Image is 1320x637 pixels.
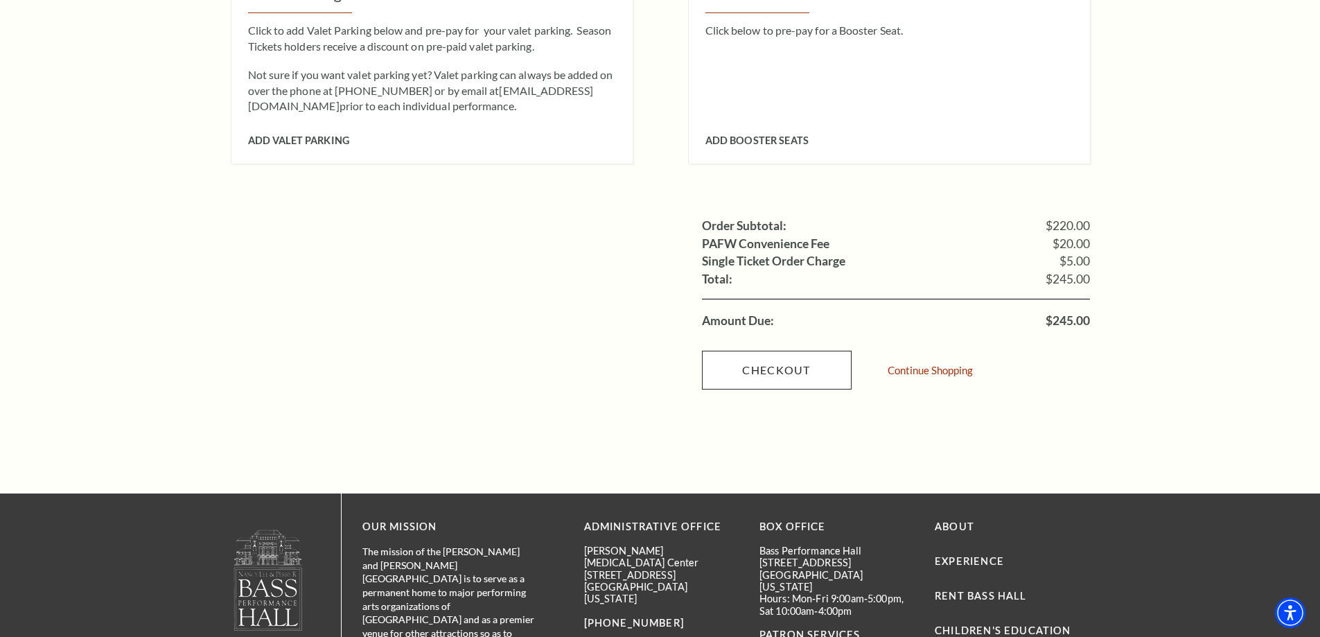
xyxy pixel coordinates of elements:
p: OUR MISSION [362,518,536,536]
span: Add Booster Seats [705,134,809,146]
label: Single Ticket Order Charge [702,255,845,268]
span: $20.00 [1053,238,1090,250]
label: Amount Due: [702,315,774,327]
label: Total: [702,273,732,286]
p: Click below to pre-pay for a Booster Seat. [705,23,1073,38]
p: Not sure if you want valet parking yet? Valet parking can always be added on over the phone at [P... [248,67,616,114]
span: Add Valet Parking [248,134,349,146]
label: PAFW Convenience Fee [702,238,829,250]
p: [STREET_ADDRESS] [584,569,739,581]
a: Rent Bass Hall [935,590,1026,602]
p: Bass Performance Hall [759,545,914,557]
a: About [935,521,974,532]
img: owned and operated by Performing Arts Fort Worth, A NOT-FOR-PROFIT 501(C)3 ORGANIZATION [233,529,303,631]
p: BOX OFFICE [759,518,914,536]
p: [GEOGRAPHIC_DATA][US_STATE] [759,569,914,593]
p: [PHONE_NUMBER] [584,615,739,632]
label: Order Subtotal: [702,220,786,232]
span: $245.00 [1046,273,1090,286]
div: Accessibility Menu [1275,597,1305,628]
p: [GEOGRAPHIC_DATA][US_STATE] [584,581,739,605]
a: Experience [935,555,1004,567]
p: [STREET_ADDRESS] [759,557,914,568]
p: [PERSON_NAME][MEDICAL_DATA] Center [584,545,739,569]
p: Administrative Office [584,518,739,536]
span: $220.00 [1046,220,1090,232]
p: Hours: Mon-Fri 9:00am-5:00pm, Sat 10:00am-4:00pm [759,593,914,617]
span: $5.00 [1059,255,1090,268]
a: Continue Shopping [888,365,973,376]
a: Checkout [702,351,852,390]
span: $245.00 [1046,315,1090,327]
p: Click to add Valet Parking below and pre-pay for your valet parking. Season Tickets holders recei... [248,23,616,54]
